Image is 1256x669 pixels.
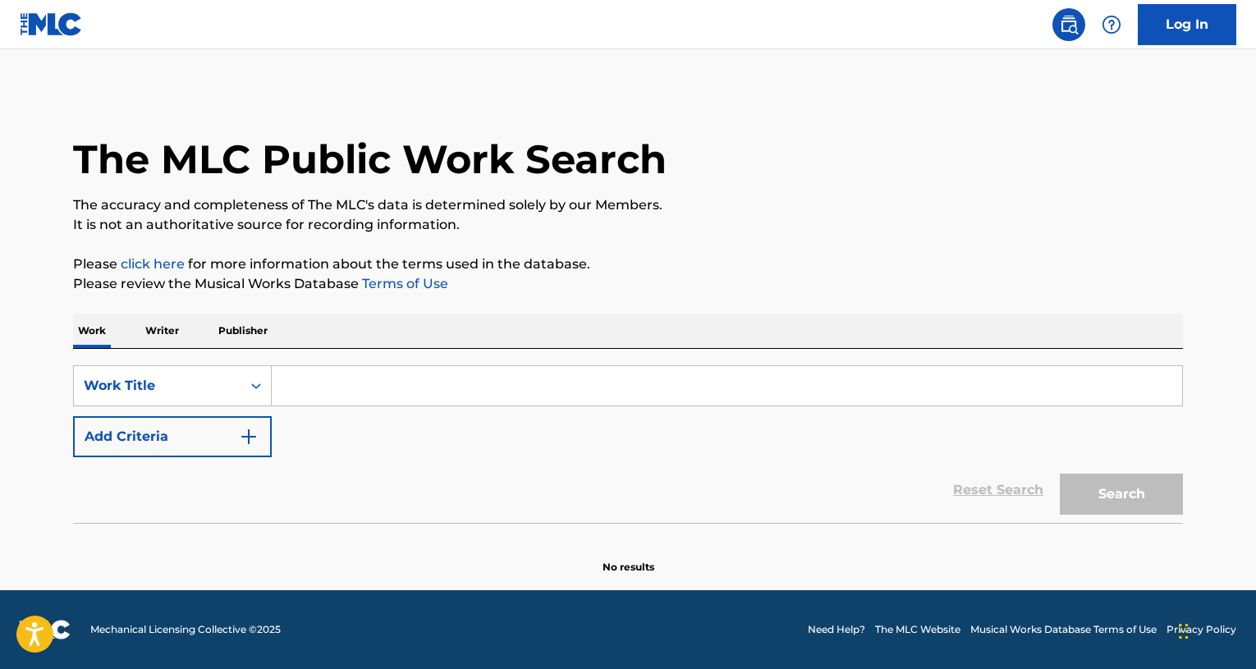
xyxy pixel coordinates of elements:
img: help [1102,15,1121,34]
iframe: Chat Widget [1174,590,1256,669]
p: Please for more information about the terms used in the database. [73,254,1183,274]
div: Help [1095,8,1128,41]
p: Please review the Musical Works Database [73,274,1183,294]
a: click here [121,256,185,272]
a: Need Help? [808,622,865,637]
p: It is not an authoritative source for recording information. [73,215,1183,235]
span: Mechanical Licensing Collective © 2025 [90,622,281,637]
a: Musical Works Database Terms of Use [970,622,1157,637]
a: Public Search [1052,8,1085,41]
p: The accuracy and completeness of The MLC's data is determined solely by our Members. [73,195,1183,215]
h1: The MLC Public Work Search [73,135,667,184]
a: Log In [1138,4,1236,45]
p: Writer [140,314,184,348]
img: logo [20,620,71,639]
p: Publisher [213,314,273,348]
a: The MLC Website [875,622,960,637]
form: Search Form [73,365,1183,523]
img: search [1059,15,1079,34]
a: Terms of Use [359,276,448,291]
p: No results [603,540,654,575]
img: 9d2ae6d4665cec9f34b9.svg [239,427,259,447]
p: Work [73,314,111,348]
button: Add Criteria [73,416,272,457]
a: Privacy Policy [1167,622,1236,637]
img: MLC Logo [20,12,83,36]
div: Drag [1179,607,1189,656]
div: Work Title [84,376,231,396]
